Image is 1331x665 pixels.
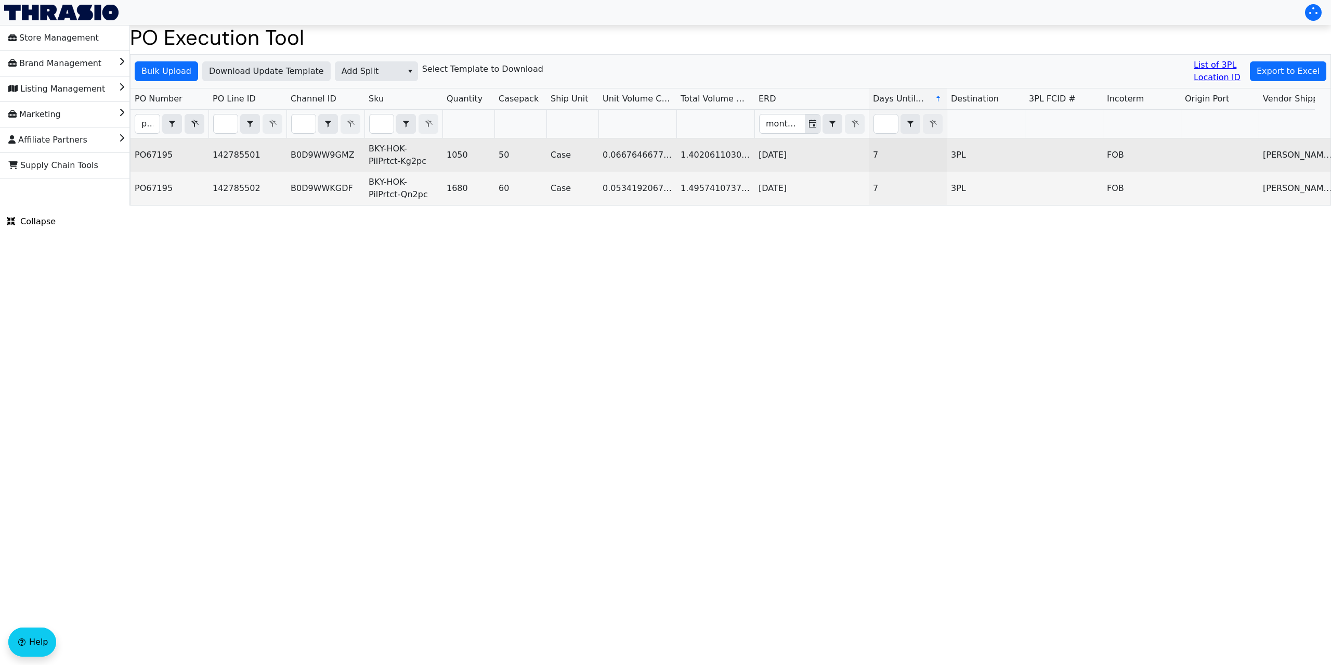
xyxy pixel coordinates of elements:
[286,138,364,172] td: B0D9WW9GMZ
[162,114,182,134] span: Choose Operator
[213,93,256,105] span: PO Line ID
[342,65,396,78] span: Add Split
[754,138,869,172] td: [DATE]
[874,114,898,133] input: Filter
[546,138,598,172] td: Case
[869,172,947,205] td: 7
[131,110,208,138] th: Filter
[869,110,947,138] th: Filter
[422,64,543,74] h6: Select Template to Download
[1107,93,1144,105] span: Incoterm
[760,114,805,133] input: Filter
[131,138,208,172] td: PO67195
[754,110,869,138] th: Filter
[494,138,546,172] td: 50
[901,114,920,133] button: select
[240,114,260,134] span: Choose Operator
[823,114,842,134] span: Choose Operator
[947,138,1025,172] td: 3PL
[551,93,589,105] span: Ship Unit
[1103,138,1181,172] td: FOB
[546,172,598,205] td: Case
[208,138,286,172] td: 142785501
[370,114,394,133] input: Filter
[131,172,208,205] td: PO67195
[202,61,331,81] button: Download Update Template
[130,25,1331,50] h1: PO Execution Tool
[1029,93,1076,105] span: 3PL FCID #
[7,215,56,228] span: Collapse
[8,106,61,123] span: Marketing
[135,114,160,133] input: Filter
[494,172,546,205] td: 60
[805,114,820,133] button: Toggle calendar
[135,93,182,105] span: PO Number
[499,93,539,105] span: Casepack
[185,114,204,134] button: Clear
[869,138,947,172] td: 7
[402,62,417,81] button: select
[951,93,999,105] span: Destination
[681,93,750,105] span: Total Volume CBM
[1194,59,1246,84] a: List of 3PL Location ID
[214,114,238,133] input: Filter
[603,93,672,105] span: Unit Volume CBM
[1103,172,1181,205] td: FOB
[676,138,754,172] td: 1.402061103093
[209,65,324,78] span: Download Update Template
[598,172,676,205] td: 0.05341920670976
[759,93,776,105] span: ERD
[286,172,364,205] td: B0D9WWKGDF
[141,65,191,78] span: Bulk Upload
[823,114,842,133] button: select
[396,114,416,134] span: Choose Operator
[676,172,754,205] td: 1.495741073792
[947,172,1025,205] td: 3PL
[286,110,364,138] th: Filter
[8,81,105,97] span: Listing Management
[292,114,316,133] input: Filter
[241,114,259,133] button: select
[364,138,442,172] td: BKY-HOK-PilPrtct-Kg2pc
[1185,93,1229,105] span: Origin Port
[163,114,181,133] button: select
[8,55,101,72] span: Brand Management
[1257,65,1320,78] span: Export to Excel
[135,61,198,81] button: Bulk Upload
[1250,61,1326,81] button: Export to Excel
[29,636,48,648] span: Help
[364,110,442,138] th: Filter
[8,30,99,46] span: Store Management
[598,138,676,172] td: 0.06676466776072
[291,93,336,105] span: Channel ID
[442,172,494,205] td: 1680
[397,114,415,133] button: select
[8,132,87,148] span: Affiliate Partners
[901,114,920,134] span: Choose Operator
[4,5,119,20] img: Thrasio Logo
[208,110,286,138] th: Filter
[8,157,98,174] span: Supply Chain Tools
[442,138,494,172] td: 1050
[447,93,482,105] span: Quantity
[873,93,927,105] span: Days Until ERD
[318,114,338,134] span: Choose Operator
[364,172,442,205] td: BKY-HOK-PilPrtct-Qn2pc
[369,93,384,105] span: Sku
[754,172,869,205] td: [DATE]
[8,628,56,657] button: Help floatingactionbutton
[208,172,286,205] td: 142785502
[319,114,337,133] button: select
